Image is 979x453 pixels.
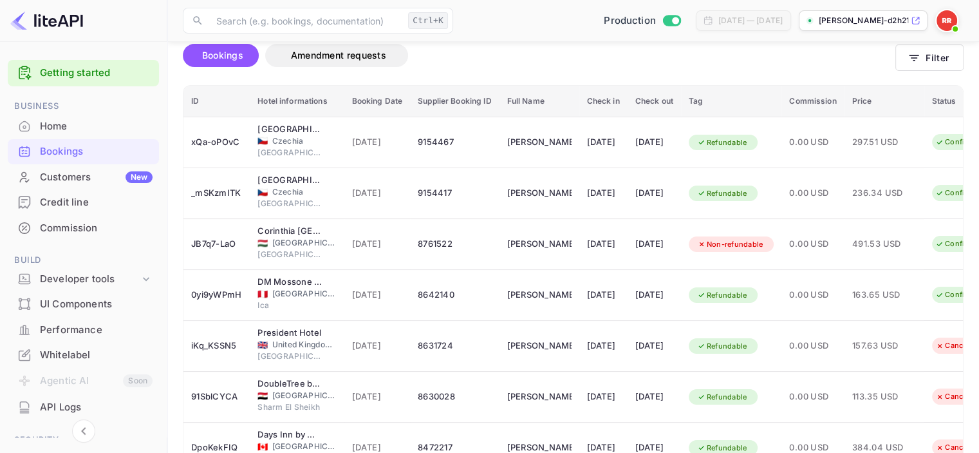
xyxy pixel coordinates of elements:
th: Supplier Booking ID [410,86,499,117]
div: New [126,171,153,183]
div: DM Mossone Ica [257,276,322,289]
th: Hotel informations [250,86,344,117]
span: Czechia [272,186,337,198]
div: API Logs [8,395,159,420]
div: [DATE] [635,234,673,255]
div: Developer tools [40,272,140,287]
th: Full Name [499,86,579,117]
span: Business [8,99,159,113]
div: Ctrl+K [408,12,448,29]
div: 8761522 [418,234,491,255]
div: xQa-oPOvC [191,132,242,153]
div: Credit line [8,190,159,215]
div: Ron Ramanan [507,183,572,204]
span: [GEOGRAPHIC_DATA] [257,198,322,209]
span: Egypt [257,392,268,400]
div: Non-refundable [689,236,772,253]
div: 8642140 [418,285,491,305]
span: Bookings [202,50,243,61]
span: Ica [257,300,322,311]
div: Bookings [8,139,159,164]
span: 0.00 USD [789,288,836,302]
button: Collapse navigation [72,419,95,443]
div: Days Inn by Wyndham Stony Plain [257,429,322,441]
span: Peru [257,290,268,298]
div: Refundable [689,135,756,151]
span: 0.00 USD [789,339,836,353]
span: [DATE] [352,135,403,149]
div: [DATE] [635,336,673,356]
div: [DATE] [587,234,620,255]
div: Developer tools [8,268,159,291]
span: 163.65 USD [852,288,917,302]
div: Refundable [689,338,756,354]
span: Canada [257,443,268,451]
span: 0.00 USD [789,186,836,200]
div: Corinthia Budapest [257,225,322,238]
span: 0.00 USD [789,390,836,404]
img: LiteAPI logo [10,10,83,31]
span: Build [8,253,159,267]
div: JB7q7-LaO [191,234,242,255]
span: [DATE] [352,339,403,353]
div: Performance [8,318,159,343]
button: Filter [895,44,964,71]
a: Credit line [8,190,159,214]
div: _mSKzmITK [191,183,242,204]
div: 9154417 [418,183,491,204]
div: Whitelabel [40,348,153,363]
div: UI Components [8,292,159,317]
div: Ron Ramanan [507,336,572,356]
th: Tag [681,86,782,117]
a: Getting started [40,66,153,81]
th: Check out [628,86,681,117]
div: 9154467 [418,132,491,153]
span: [DATE] [352,237,403,251]
div: Panorama Hotel Prague [257,174,322,187]
span: [GEOGRAPHIC_DATA] [257,351,322,362]
div: Getting started [8,60,159,86]
span: [DATE] [352,288,403,302]
div: CustomersNew [8,165,159,190]
div: Ron Ramanan [507,132,572,153]
div: Customers [40,170,153,185]
a: Whitelabel [8,343,159,367]
div: 8630028 [418,387,491,407]
span: 157.63 USD [852,339,917,353]
div: DoubleTree by Hilton Sharm El Sheikh - Sharks Bay Resort [257,378,322,390]
span: Production [604,14,656,28]
div: [DATE] — [DATE] [718,15,783,26]
div: Commission [8,216,159,241]
div: Refundable [689,389,756,405]
div: [DATE] [587,387,620,407]
div: [DATE] [635,183,673,204]
div: [DATE] [587,285,620,305]
a: Home [8,114,159,138]
div: Ron Ramanan [507,234,572,255]
div: [DATE] [587,132,620,153]
span: Amendment requests [291,50,386,61]
div: [DATE] [635,387,673,407]
a: CustomersNew [8,165,159,189]
div: account-settings tabs [183,44,895,67]
a: API Logs [8,395,159,419]
a: Commission [8,216,159,240]
div: UI Components [40,297,153,312]
span: [GEOGRAPHIC_DATA] [257,249,322,260]
span: 0.00 USD [789,135,836,149]
div: Home [40,119,153,134]
span: Czechia [272,135,337,147]
span: Czechia [257,188,268,197]
div: 8631724 [418,336,491,356]
span: [GEOGRAPHIC_DATA] [272,390,337,401]
span: [GEOGRAPHIC_DATA] [257,147,322,159]
p: [PERSON_NAME]-d2h21.nuit... [819,15,908,26]
th: Price [844,86,924,117]
span: [DATE] [352,186,403,200]
div: [DATE] [635,132,673,153]
span: 0.00 USD [789,237,836,251]
span: 236.34 USD [852,186,917,200]
th: Commission [781,86,844,117]
span: Hungary [257,239,268,247]
span: 113.35 USD [852,390,917,404]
